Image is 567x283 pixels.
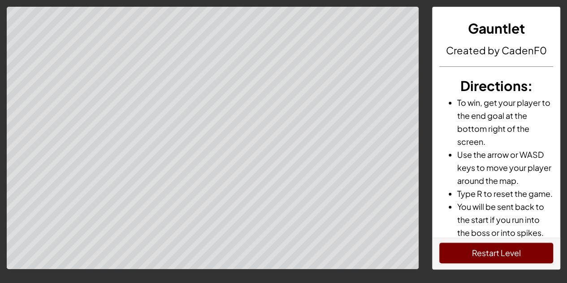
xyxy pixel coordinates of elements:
h3: : [439,76,553,96]
button: Restart Level [439,243,553,263]
li: Type R to reset the game. [457,187,553,200]
li: Use the arrow or WASD keys to move your player around the map. [457,148,553,187]
li: You will be sent back to the start if you run into the boss or into spikes. [457,200,553,239]
h4: Created by CadenF0 [439,43,553,57]
li: To win, get your player to the end goal at the bottom right of the screen. [457,96,553,148]
h3: Gauntlet [439,18,553,39]
span: Directions [460,77,527,94]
